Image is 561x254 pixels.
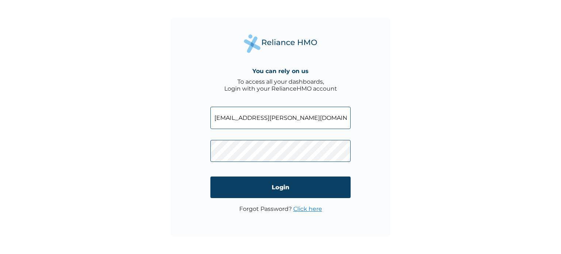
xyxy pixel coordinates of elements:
div: To access all your dashboards, Login with your RelianceHMO account [224,78,337,92]
h4: You can rely on us [252,68,309,75]
p: Forgot Password? [239,205,322,212]
input: Login [210,177,351,198]
input: Email address or HMO ID [210,107,351,129]
img: Reliance Health's Logo [244,34,317,53]
a: Click here [293,205,322,212]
